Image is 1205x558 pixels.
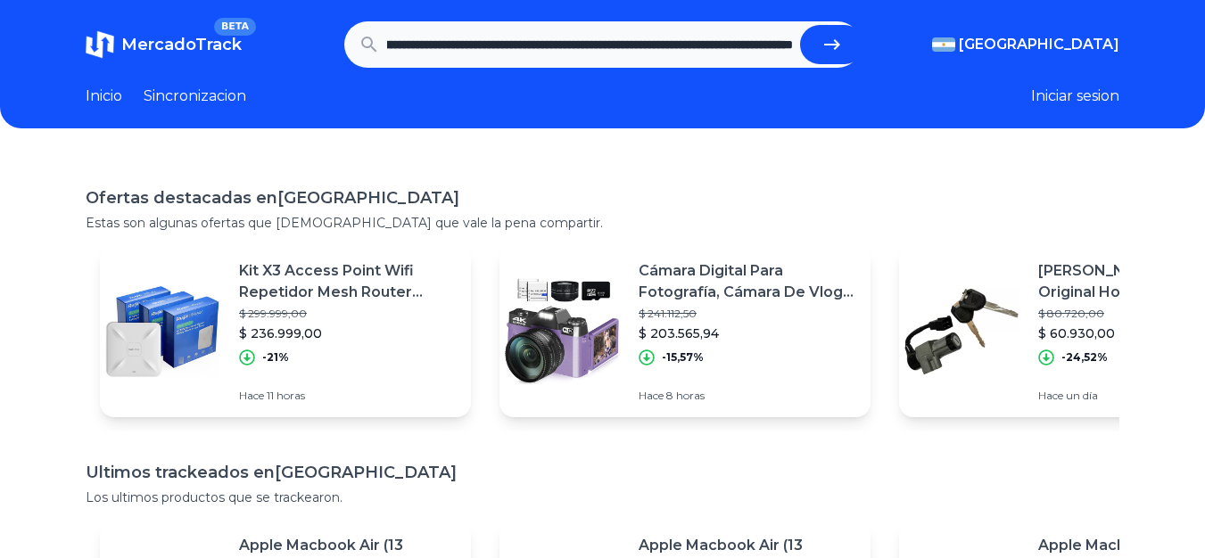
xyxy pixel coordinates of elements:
[86,86,122,107] a: Inicio
[239,260,457,303] p: Kit X3 Access Point Wifi Repetidor Mesh Router Extender [PERSON_NAME]
[932,37,955,52] img: Argentina
[639,389,856,403] p: Hace 8 horas
[639,307,856,321] p: $ 241.112,50
[639,260,856,303] p: Cámara Digital Para Fotografía, Cámara De Vlog 4k 48mp F...
[86,214,1119,232] p: Estas son algunas ofertas que [DEMOGRAPHIC_DATA] que vale la pena compartir.
[86,460,1119,485] h1: Ultimos trackeados en [GEOGRAPHIC_DATA]
[932,34,1119,55] button: [GEOGRAPHIC_DATA]
[144,86,246,107] a: Sincronizacion
[899,269,1024,394] img: Featured image
[214,18,256,36] span: BETA
[86,30,114,59] img: MercadoTrack
[499,269,624,394] img: Featured image
[121,35,242,54] span: MercadoTrack
[239,324,457,342] p: $ 236.999,00
[239,307,457,321] p: $ 299.999,00
[662,350,704,365] p: -15,57%
[639,324,856,342] p: $ 203.565,94
[100,246,471,417] a: Featured imageKit X3 Access Point Wifi Repetidor Mesh Router Extender [PERSON_NAME]$ 299.999,00$ ...
[959,34,1119,55] span: [GEOGRAPHIC_DATA]
[86,488,1119,506] p: Los ultimos productos que se trackearon.
[239,389,457,403] p: Hace 11 horas
[86,30,242,59] a: MercadoTrackBETA
[1061,350,1108,365] p: -24,52%
[499,246,871,417] a: Featured imageCámara Digital Para Fotografía, Cámara De Vlog 4k 48mp F...$ 241.112,50$ 203.565,94...
[1031,86,1119,107] button: Iniciar sesion
[262,350,289,365] p: -21%
[100,269,225,394] img: Featured image
[86,185,1119,210] h1: Ofertas destacadas en [GEOGRAPHIC_DATA]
